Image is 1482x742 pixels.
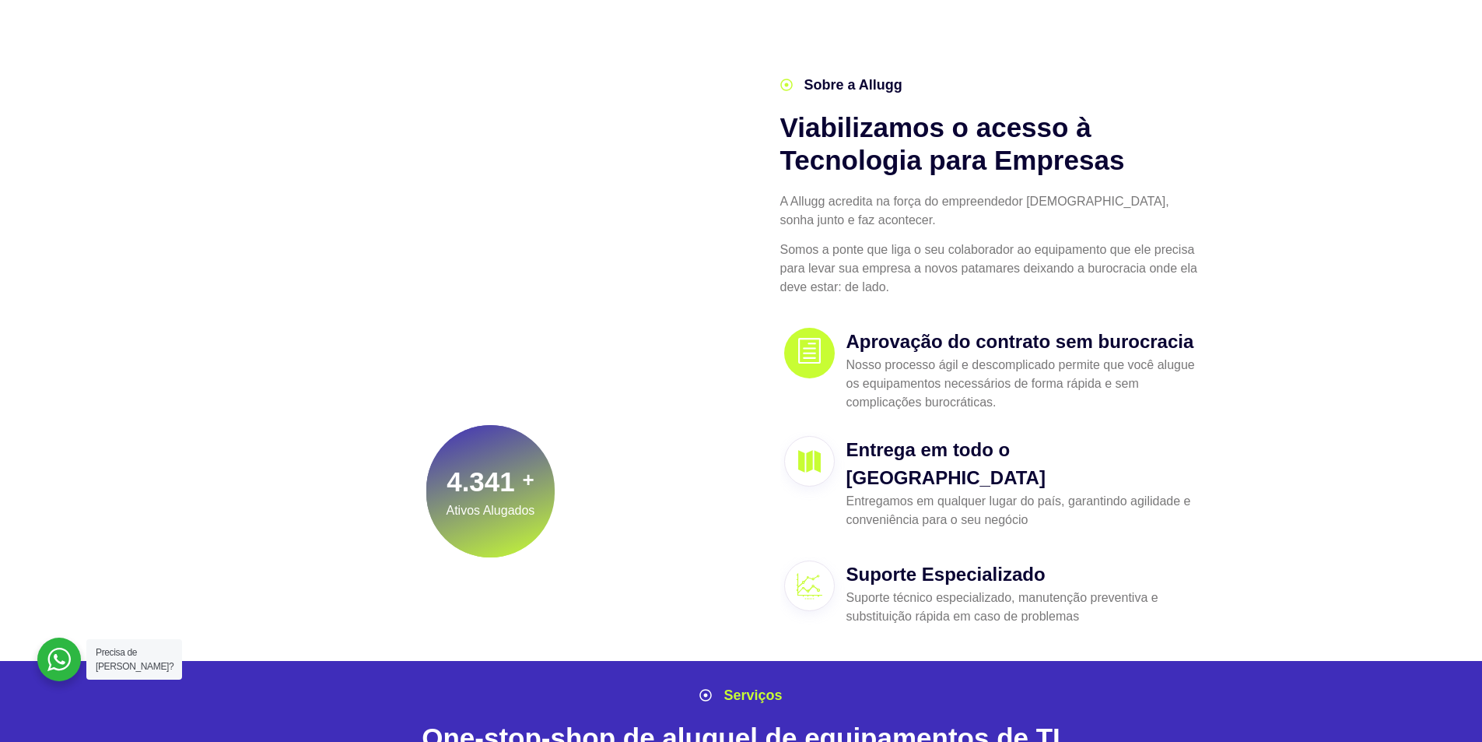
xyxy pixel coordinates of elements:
[846,356,1196,412] p: Nosso processo ágil e descomplicado permite que você alugue os equipamentos necessários de forma ...
[846,436,1196,492] h3: Entrega em todo o [GEOGRAPHIC_DATA]
[846,492,1196,529] p: Entregamos em qualquer lugar do país, garantindo agilidade e conveniência para o seu negócio
[801,75,902,96] span: Sobre a Allugg
[780,192,1200,230] p: A Allugg acredita na força do empreendedor [DEMOGRAPHIC_DATA], sonha junto e faz acontecer.
[720,685,782,706] span: Serviços
[780,111,1200,177] h2: Viabilizamos o acesso à Tecnologia para Empresas
[1404,667,1482,742] div: Widget de chat
[846,589,1196,626] p: Suporte técnico especializado, manutenção preventiva e substituição rápida em caso de problemas
[846,328,1196,356] h3: Aprovação do contrato sem burocracia
[780,241,1200,297] p: Somos a ponte que liga o seu colaborador ao equipamento que ele precisa para levar sua empresa a ...
[447,501,535,520] h5: Ativos Alugados
[96,647,173,672] span: Precisa de [PERSON_NAME]?
[846,561,1196,589] h3: Suporte Especializado
[1404,667,1482,742] iframe: Chat Widget
[523,468,534,491] sup: +
[447,466,515,496] span: 4.341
